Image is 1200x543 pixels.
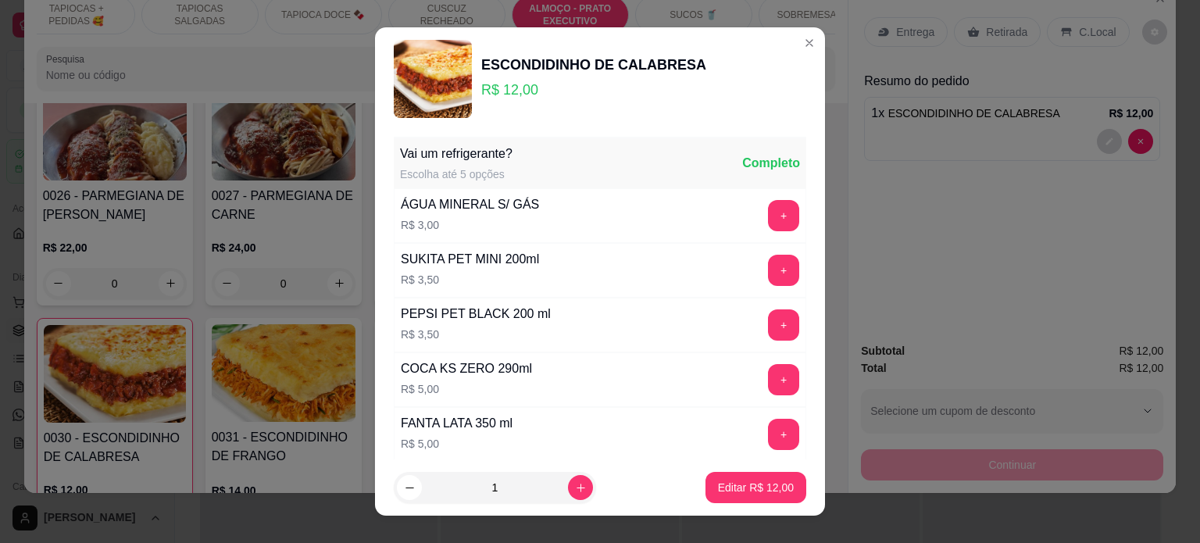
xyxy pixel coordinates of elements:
[481,54,706,76] div: ESCONDIDINHO DE CALABRESA
[394,40,472,118] img: product-image
[401,305,551,323] div: PEPSI PET BLACK 200 ml
[401,195,539,214] div: ÁGUA MINERAL S/ GÁS
[401,381,532,397] p: R$ 5,00
[797,30,822,55] button: Close
[768,364,799,395] button: add
[400,145,512,163] div: Vai um refrigerante?
[768,200,799,231] button: add
[397,475,422,500] button: decrease-product-quantity
[568,475,593,500] button: increase-product-quantity
[401,359,532,378] div: COCA KS ZERO 290ml
[401,327,551,342] p: R$ 3,50
[481,79,706,101] p: R$ 12,00
[768,255,799,286] button: add
[705,472,806,503] button: Editar R$ 12,00
[400,166,512,182] div: Escolha até 5 opções
[401,414,512,433] div: FANTA LATA 350 ml
[768,419,799,450] button: add
[768,309,799,341] button: add
[742,154,800,173] div: Completo
[401,272,539,288] p: R$ 3,50
[401,436,512,452] p: R$ 5,00
[401,250,539,269] div: SUKITA PET MINI 200ml
[401,217,539,233] p: R$ 3,00
[718,480,794,495] p: Editar R$ 12,00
